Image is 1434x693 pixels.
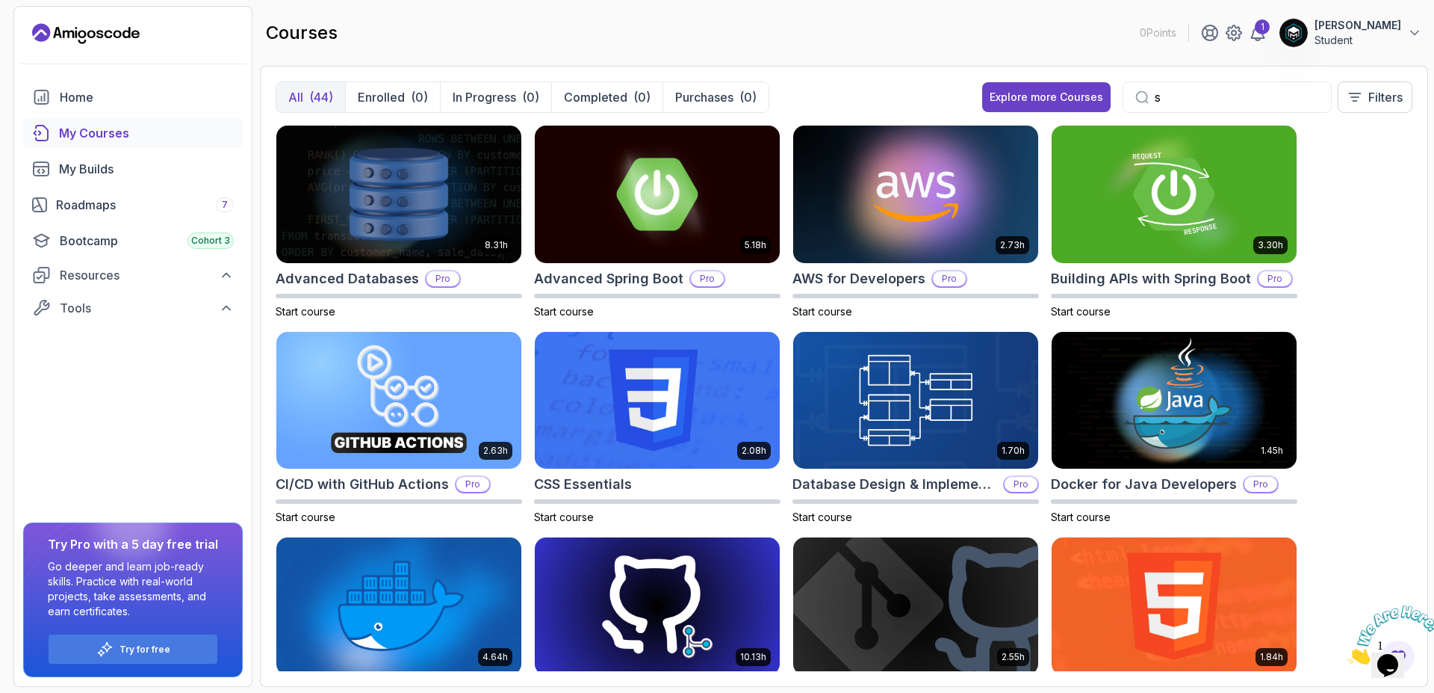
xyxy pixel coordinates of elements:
[535,126,780,263] img: Advanced Spring Boot card
[1279,18,1422,48] button: user profile image[PERSON_NAME]Student
[535,538,780,675] img: Git for Professionals card
[1002,651,1025,663] p: 2.55h
[691,271,724,286] p: Pro
[23,154,243,184] a: builds
[662,82,769,112] button: Purchases(0)
[60,232,234,250] div: Bootcamp
[119,644,170,656] a: Try for free
[793,126,1038,263] img: AWS for Developers card
[1258,239,1283,251] p: 3.30h
[534,474,632,495] h2: CSS Essentials
[1155,88,1319,106] input: Search...
[456,477,489,492] p: Pro
[1005,477,1037,492] p: Pro
[534,511,594,523] span: Start course
[1258,271,1291,286] p: Pro
[56,196,234,214] div: Roadmaps
[792,268,925,289] h2: AWS for Developers
[1052,538,1297,675] img: HTML Essentials card
[535,332,780,469] img: CSS Essentials card
[23,226,243,256] a: bootcamp
[276,305,335,318] span: Start course
[23,118,243,148] a: courses
[1341,600,1434,671] iframe: chat widget
[59,160,234,178] div: My Builds
[266,21,338,45] h2: courses
[740,651,766,663] p: 10.13h
[23,262,243,289] button: Resources
[6,6,12,19] span: 1
[1314,33,1401,48] p: Student
[411,88,428,106] div: (0)
[48,559,218,619] p: Go deeper and learn job-ready skills. Practice with real-world projects, take assessments, and ea...
[276,332,521,469] img: CI/CD with GitHub Actions card
[276,474,449,495] h2: CI/CD with GitHub Actions
[1338,81,1412,113] button: Filters
[6,6,99,65] img: Chat attention grabber
[1002,445,1025,457] p: 1.70h
[23,190,243,220] a: roadmaps
[1260,651,1283,663] p: 1.84h
[1051,474,1237,495] h2: Docker for Java Developers
[792,511,852,523] span: Start course
[276,538,521,675] img: Docker For Professionals card
[534,268,683,289] h2: Advanced Spring Boot
[482,651,508,663] p: 4.64h
[276,126,521,263] img: Advanced Databases card
[1279,19,1308,47] img: user profile image
[32,22,140,46] a: Landing page
[1051,268,1251,289] h2: Building APIs with Spring Boot
[309,88,333,106] div: (44)
[633,88,651,106] div: (0)
[60,88,234,106] div: Home
[276,268,419,289] h2: Advanced Databases
[675,88,733,106] p: Purchases
[191,235,230,247] span: Cohort 3
[1244,477,1277,492] p: Pro
[60,266,234,284] div: Resources
[453,88,516,106] p: In Progress
[1314,18,1401,33] p: [PERSON_NAME]
[990,90,1103,105] div: Explore more Courses
[440,82,551,112] button: In Progress(0)
[48,634,218,665] button: Try for free
[1140,25,1176,40] p: 0 Points
[792,474,997,495] h2: Database Design & Implementation
[483,445,508,457] p: 2.63h
[793,538,1038,675] img: Git & GitHub Fundamentals card
[793,332,1038,469] img: Database Design & Implementation card
[1051,305,1111,318] span: Start course
[1000,239,1025,251] p: 2.73h
[59,124,234,142] div: My Courses
[288,88,303,106] p: All
[1052,126,1297,263] img: Building APIs with Spring Boot card
[1255,19,1270,34] div: 1
[1051,511,1111,523] span: Start course
[564,88,627,106] p: Completed
[60,299,234,317] div: Tools
[792,305,852,318] span: Start course
[222,199,228,211] span: 7
[745,239,766,251] p: 5.18h
[551,82,662,112] button: Completed(0)
[1249,24,1267,42] a: 1
[426,271,459,286] p: Pro
[1052,332,1297,469] img: Docker for Java Developers card
[276,511,335,523] span: Start course
[345,82,440,112] button: Enrolled(0)
[23,295,243,321] button: Tools
[1368,88,1403,106] p: Filters
[23,82,243,112] a: home
[982,82,1111,112] button: Explore more Courses
[1261,445,1283,457] p: 1.45h
[358,88,405,106] p: Enrolled
[276,82,345,112] button: All(44)
[739,88,757,106] div: (0)
[522,88,539,106] div: (0)
[485,239,508,251] p: 8.31h
[742,445,766,457] p: 2.08h
[534,305,594,318] span: Start course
